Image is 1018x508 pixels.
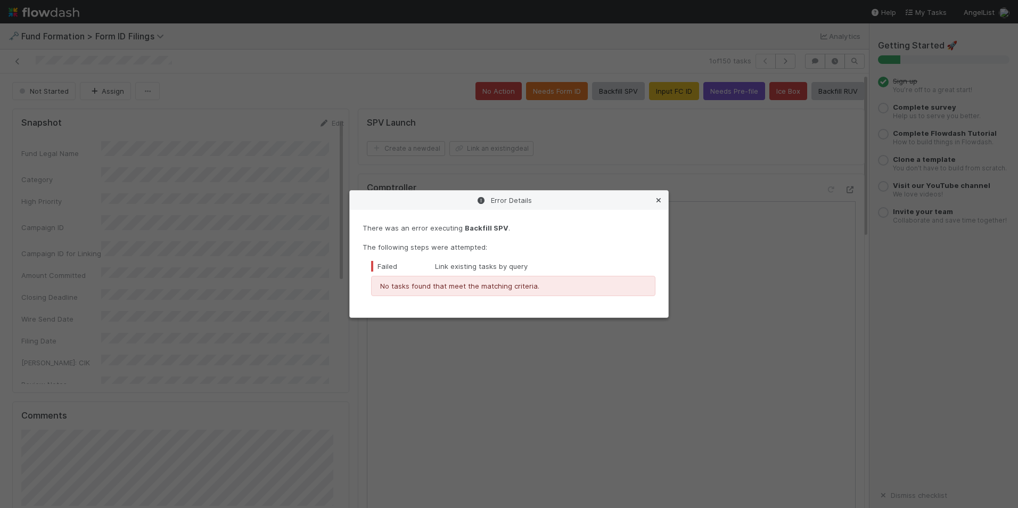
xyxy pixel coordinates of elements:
[363,242,655,252] p: The following steps were attempted:
[380,281,646,291] p: No tasks found that meet the matching criteria.
[371,261,655,272] div: Link existing tasks by query
[363,223,655,233] p: There was an error executing .
[350,191,668,210] div: Error Details
[465,224,508,232] strong: Backfill SPV
[371,261,435,272] div: Failed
